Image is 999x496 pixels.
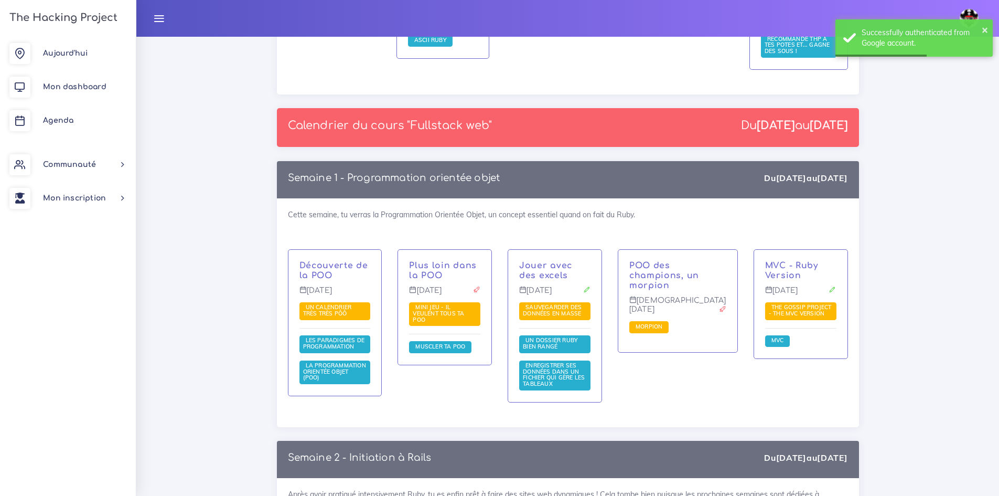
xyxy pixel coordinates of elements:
a: Muscler ta POO [413,343,468,351]
a: La Programmation Orientée Objet (POO) [303,362,366,382]
strong: [DATE] [810,119,848,132]
strong: [DATE] [776,452,807,463]
img: avatar [960,9,979,28]
a: Découverte de la POO [299,261,368,280]
p: Semaine 2 - Initiation à Rails [288,452,432,463]
p: Jouer avec des excels [519,261,590,281]
span: Mini jeu - il veulent tous ta POO [413,303,464,323]
p: MVC - Ruby Version [765,261,836,281]
span: Enregistrer ses données dans un fichier qui gère les tableaux [523,362,585,387]
p: [DATE] [409,286,480,303]
span: Un calendrier très très PÔÔ [303,303,352,317]
span: Un dossier Ruby bien rangé [523,336,577,350]
div: Cette semaine, tu verras la Programmation Orientée Objet, un concept essentiel quand on fait du R... [277,198,859,427]
span: Aujourd'hui [43,49,88,57]
a: Plus loin dans la POO [409,261,477,280]
a: Un calendrier très très PÔÔ [303,304,352,318]
span: Les paradigmes de programmation [303,336,365,350]
span: Mon dashboard [43,83,106,91]
div: Successfully authenticated from Google account. [862,27,985,49]
a: Recommande THP à tes potes et... gagne des sous ! [765,36,830,55]
div: Du au [764,452,847,464]
span: MVC [769,336,787,344]
strong: [DATE] [817,173,847,183]
button: × [982,24,988,35]
p: POO des champions, un morpion [629,261,726,290]
p: [DATE] [765,286,836,303]
span: The Gossip Project - The MVC version [769,303,832,317]
a: Semaine 1 - Programmation orientée objet [288,173,500,183]
span: Recommande THP à tes potes et... gagne des sous ! [765,35,830,55]
div: Du au [764,172,847,184]
p: [DATE] [519,286,590,303]
span: Communauté [43,161,96,168]
p: [DATE] [299,286,371,303]
span: La Programmation Orientée Objet (POO) [303,362,366,381]
span: Agenda [43,117,73,124]
strong: [DATE] [817,452,847,463]
span: Morpion [633,323,665,330]
a: Les paradigmes de programmation [303,337,365,351]
a: Mini jeu - il veulent tous ta POO [413,304,464,323]
strong: [DATE] [776,173,807,183]
span: ASCII Ruby [412,36,449,44]
span: Sauvegarder des données en masse [523,303,584,317]
div: Du au [741,119,848,132]
span: Mon inscription [43,194,106,202]
strong: [DATE] [757,119,795,132]
a: ASCII Ruby [412,37,449,44]
h3: The Hacking Project [6,12,117,24]
p: Calendrier du cours "Fullstack web" [288,119,492,132]
p: [DEMOGRAPHIC_DATA][DATE] [629,296,726,322]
